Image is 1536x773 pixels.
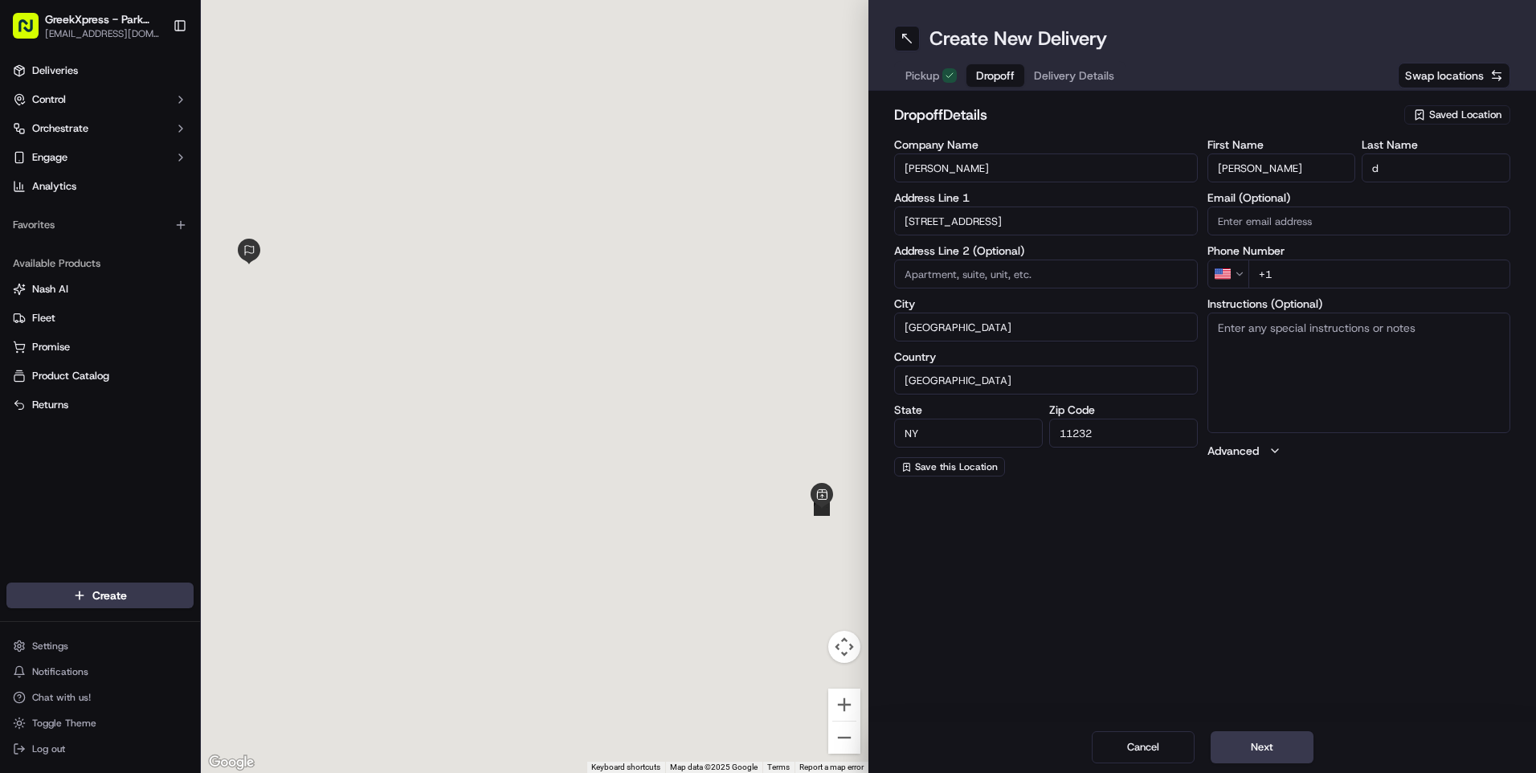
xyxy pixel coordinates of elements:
span: Product Catalog [32,369,109,383]
img: 1736555255976-a54dd68f-1ca7-489b-9aae-adbdc363a1c4 [16,153,45,182]
button: Swap locations [1398,63,1510,88]
img: Nash [16,16,48,48]
button: Log out [6,738,194,760]
img: Brigitte Vinadas [16,234,42,260]
span: Saved Location [1429,108,1501,122]
input: Enter zip code [1049,419,1198,448]
a: 📗Knowledge Base [10,309,129,338]
label: City [894,298,1198,309]
div: We're available if you need us! [72,170,221,182]
span: GreekXpress - Park Slope [45,11,160,27]
span: [PERSON_NAME] [50,249,130,262]
span: Dropoff [976,67,1015,84]
img: 8016278978528_b943e370aa5ada12b00a_72.png [34,153,63,182]
a: Terms (opens in new tab) [767,763,790,771]
button: Start new chat [273,158,292,178]
label: Zip Code [1049,404,1198,415]
input: Enter address [894,207,1198,235]
a: Fleet [13,311,187,325]
input: Enter email address [1207,207,1511,235]
span: Toggle Theme [32,717,96,730]
span: Nash AI [32,282,68,297]
button: Create [6,583,194,608]
span: Pylon [160,355,194,367]
button: Settings [6,635,194,657]
button: Control [6,87,194,112]
a: Nash AI [13,282,187,297]
a: Report a map error [799,763,864,771]
img: Google [205,752,258,773]
input: Enter city [894,313,1198,342]
div: Favorites [6,212,194,238]
button: Next [1211,731,1313,763]
label: Instructions (Optional) [1207,298,1511,309]
button: [EMAIL_ADDRESS][DOMAIN_NAME] [45,27,160,40]
span: Swap locations [1405,67,1484,84]
span: Analytics [32,179,76,194]
label: Email (Optional) [1207,192,1511,203]
input: Enter company name [894,153,1198,182]
span: API Documentation [152,316,258,332]
span: Promise [32,340,70,354]
span: Delivery Details [1034,67,1114,84]
a: Returns [13,398,187,412]
span: Fleet [32,311,55,325]
button: Zoom out [828,722,860,754]
span: Save this Location [915,460,998,473]
h1: Create New Delivery [929,26,1107,51]
button: Notifications [6,661,194,683]
button: Zoom in [828,689,860,721]
button: Orchestrate [6,116,194,141]
button: Keyboard shortcuts [591,762,660,773]
span: Control [32,92,66,107]
label: Address Line 2 (Optional) [894,245,1198,256]
label: Company Name [894,139,1198,150]
span: Log out [32,742,65,755]
span: • [133,249,139,262]
label: Country [894,351,1198,362]
span: Map data ©2025 Google [670,763,758,771]
button: Toggle Theme [6,712,194,734]
button: Product Catalog [6,363,194,389]
span: Engage [32,150,67,165]
p: Welcome 👋 [16,64,292,90]
label: First Name [1207,139,1356,150]
button: Engage [6,145,194,170]
button: Promise [6,334,194,360]
div: Available Products [6,251,194,276]
button: See all [249,206,292,225]
span: [DATE] [142,249,175,262]
button: Save this Location [894,457,1005,476]
span: Returns [32,398,68,412]
a: Open this area in Google Maps (opens a new window) [205,752,258,773]
label: Phone Number [1207,245,1511,256]
button: Advanced [1207,443,1511,459]
input: Enter phone number [1248,260,1511,288]
label: Address Line 1 [894,192,1198,203]
div: Past conversations [16,209,108,222]
label: Advanced [1207,443,1259,459]
button: GreekXpress - Park Slope[EMAIL_ADDRESS][DOMAIN_NAME] [6,6,166,45]
a: Promise [13,340,187,354]
button: Cancel [1092,731,1195,763]
span: Knowledge Base [32,316,123,332]
h2: dropoff Details [894,104,1395,126]
a: Analytics [6,174,194,199]
button: Returns [6,392,194,418]
div: Start new chat [72,153,263,170]
span: Chat with us! [32,691,91,704]
input: Apartment, suite, unit, etc. [894,260,1198,288]
div: 📗 [16,317,29,330]
span: Deliveries [32,63,78,78]
button: Fleet [6,305,194,331]
span: Create [92,587,127,603]
input: Enter last name [1362,153,1510,182]
input: Got a question? Start typing here... [42,104,289,121]
button: Map camera controls [828,631,860,663]
a: 💻API Documentation [129,309,264,338]
button: Saved Location [1404,104,1510,126]
label: Last Name [1362,139,1510,150]
input: Enter country [894,366,1198,395]
button: Nash AI [6,276,194,302]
